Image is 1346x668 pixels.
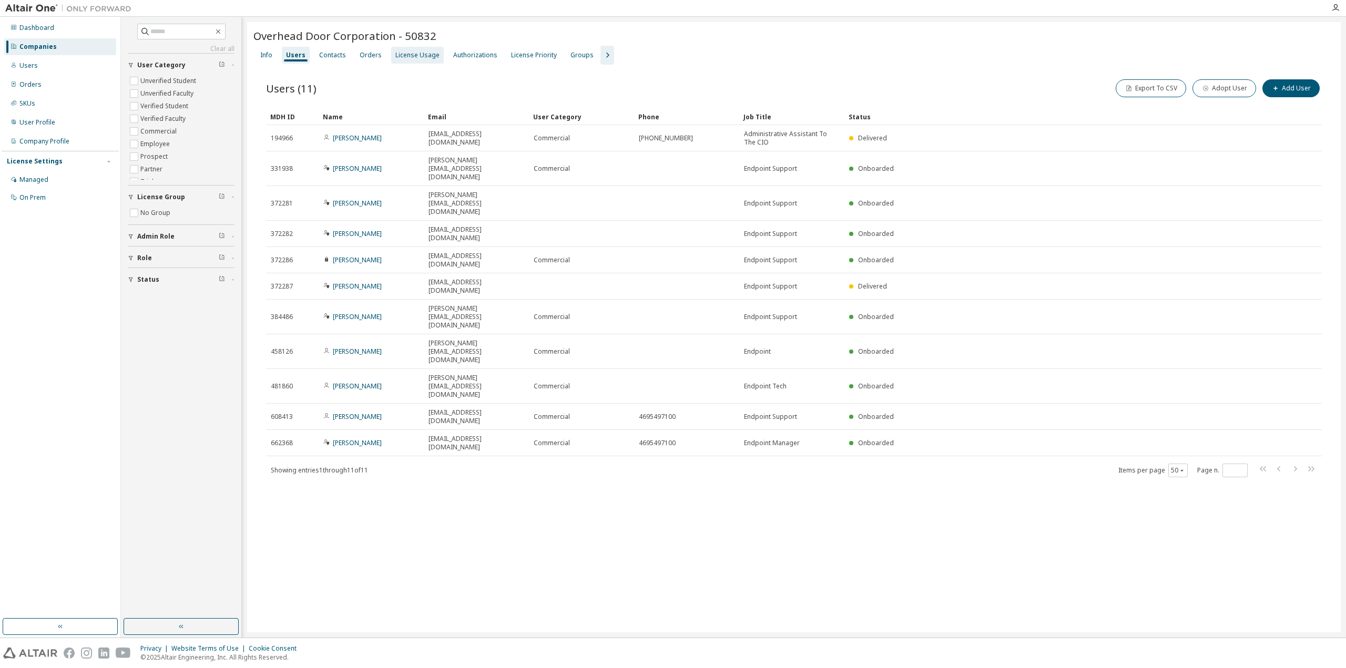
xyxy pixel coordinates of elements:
a: [PERSON_NAME] [333,199,382,208]
div: Dashboard [19,24,54,32]
span: 481860 [271,382,293,390]
div: Privacy [140,644,171,653]
a: [PERSON_NAME] [333,229,382,238]
span: 384486 [271,313,293,321]
span: License Group [137,193,185,201]
span: 372281 [271,199,293,208]
label: Employee [140,138,172,150]
button: Export To CSV [1116,79,1186,97]
span: 4695497100 [639,413,676,421]
span: Commercial [534,413,570,421]
span: [EMAIL_ADDRESS][DOMAIN_NAME] [429,252,524,269]
img: linkedin.svg [98,648,109,659]
span: Commercial [534,382,570,390]
span: Endpoint Manager [744,439,800,447]
div: Email [428,108,525,125]
span: Clear filter [219,232,225,241]
span: Role [137,254,152,262]
span: [PERSON_NAME][EMAIL_ADDRESS][DOMAIN_NAME] [429,304,524,330]
img: youtube.svg [116,648,131,659]
p: © 2025 Altair Engineering, Inc. All Rights Reserved. [140,653,303,662]
span: Items per page [1118,464,1188,477]
span: Commercial [534,256,570,264]
button: Add User [1262,79,1320,97]
span: Onboarded [858,438,894,447]
label: Unverified Student [140,75,198,87]
button: Role [128,246,234,270]
div: Contacts [319,51,346,59]
div: Orders [360,51,382,59]
label: Prospect [140,150,170,163]
span: Endpoint Support [744,256,797,264]
button: Admin Role [128,225,234,248]
div: Groups [570,51,594,59]
span: Admin Role [137,232,175,241]
span: Onboarded [858,255,894,264]
span: Endpoint [744,347,771,356]
button: Adopt User [1192,79,1256,97]
span: 194966 [271,134,293,142]
span: Onboarded [858,164,894,173]
label: Partner [140,163,165,176]
div: SKUs [19,99,35,108]
a: [PERSON_NAME] [333,412,382,421]
span: Administrative Assistant To The CIO [744,130,840,147]
span: Status [137,275,159,284]
div: License Usage [395,51,440,59]
span: Users (11) [266,81,317,96]
button: License Group [128,186,234,209]
div: User Profile [19,118,55,127]
label: Commercial [140,125,179,138]
span: [EMAIL_ADDRESS][DOMAIN_NAME] [429,435,524,451]
span: [PERSON_NAME][EMAIL_ADDRESS][DOMAIN_NAME] [429,156,524,181]
span: 372286 [271,256,293,264]
label: Verified Student [140,100,190,112]
span: Commercial [534,165,570,173]
span: Endpoint Support [744,313,797,321]
span: 4695497100 [639,439,676,447]
a: [PERSON_NAME] [333,282,382,291]
span: Endpoint Tech [744,382,787,390]
span: User Category [137,61,186,69]
a: Clear all [128,45,234,53]
div: Status [849,108,1259,125]
span: Endpoint Support [744,230,797,238]
label: Unverified Faculty [140,87,196,100]
div: Users [286,51,305,59]
div: Authorizations [453,51,497,59]
div: Companies [19,43,57,51]
span: Clear filter [219,193,225,201]
label: Trial [140,176,156,188]
div: Users [19,61,38,70]
span: Onboarded [858,347,894,356]
span: Showing entries 1 through 11 of 11 [271,466,368,475]
div: Info [260,51,272,59]
span: 331938 [271,165,293,173]
span: Page n. [1197,464,1248,477]
div: Website Terms of Use [171,644,249,653]
span: Clear filter [219,254,225,262]
span: 608413 [271,413,293,421]
div: License Settings [7,157,63,166]
span: Endpoint Support [744,165,797,173]
span: Commercial [534,313,570,321]
a: [PERSON_NAME] [333,312,382,321]
span: [EMAIL_ADDRESS][DOMAIN_NAME] [429,408,524,425]
span: Endpoint Support [744,199,797,208]
span: Onboarded [858,229,894,238]
span: Delivered [858,133,887,142]
div: Orders [19,80,42,89]
div: Company Profile [19,137,69,146]
span: Clear filter [219,275,225,284]
span: [PERSON_NAME][EMAIL_ADDRESS][DOMAIN_NAME] [429,374,524,399]
div: User Category [533,108,630,125]
div: License Priority [511,51,557,59]
span: 662368 [271,439,293,447]
a: [PERSON_NAME] [333,382,382,390]
img: instagram.svg [81,648,92,659]
div: Cookie Consent [249,644,303,653]
a: [PERSON_NAME] [333,438,382,447]
span: Onboarded [858,199,894,208]
span: Onboarded [858,412,894,421]
label: Verified Faculty [140,112,188,125]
